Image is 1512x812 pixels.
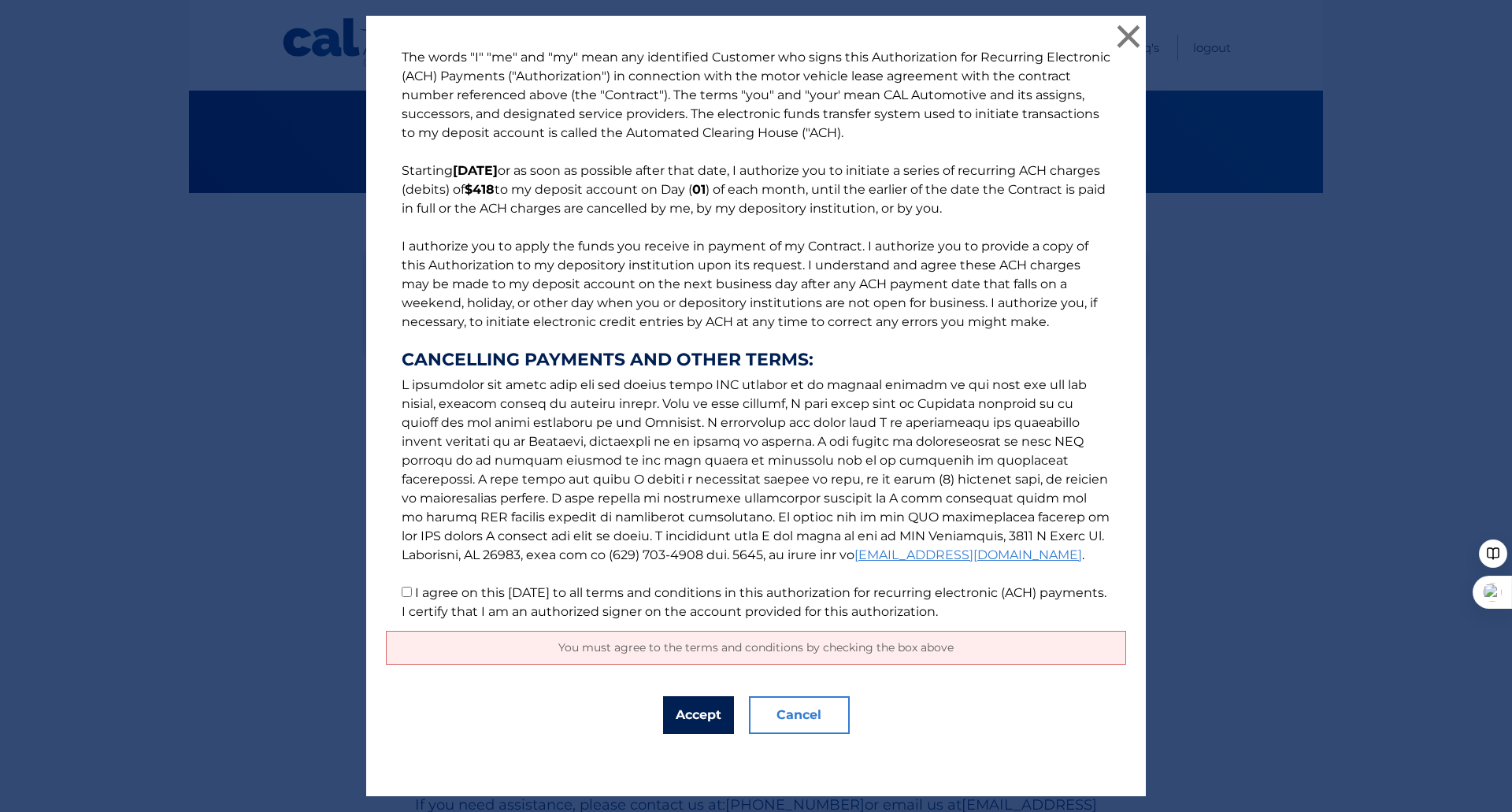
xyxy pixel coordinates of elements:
strong: CANCELLING PAYMENTS AND OTHER TERMS: [402,350,1110,369]
b: $418 [465,182,495,197]
button: Accept [663,696,734,734]
label: I agree on this [DATE] to all terms and conditions in this authorization for recurring electronic... [402,585,1106,619]
a: [EMAIL_ADDRESS][DOMAIN_NAME] [854,547,1082,562]
b: 01 [692,182,706,197]
b: [DATE] [453,163,498,178]
button: Cancel [749,696,850,734]
p: The words "I" "me" and "my" mean any identified Customer who signs this Authorization for Recurri... [386,48,1126,621]
button: × [1113,20,1144,52]
span: You must agree to the terms and conditions by checking the box above [558,640,954,654]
